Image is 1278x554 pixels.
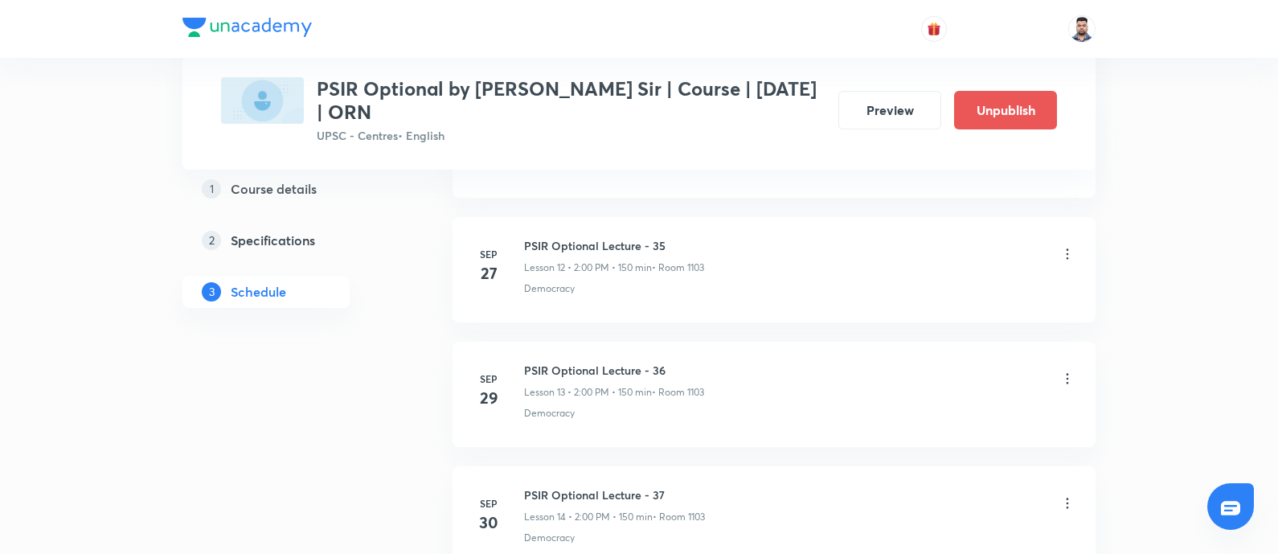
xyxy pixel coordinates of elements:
a: 1Course details [182,173,401,205]
p: 1 [202,179,221,199]
button: Unpublish [954,91,1057,129]
p: Democracy [524,406,575,421]
h6: PSIR Optional Lecture - 36 [524,362,704,379]
h4: 29 [473,386,505,410]
h5: Schedule [231,282,286,302]
img: avatar [927,22,941,36]
h5: Specifications [231,231,315,250]
h5: Course details [231,179,317,199]
p: Lesson 14 • 2:00 PM • 150 min [524,510,653,524]
p: • Room 1103 [653,510,705,524]
h3: PSIR Optional by [PERSON_NAME] Sir | Course | [DATE] | ORN [317,77,825,124]
p: • Room 1103 [652,385,704,400]
h4: 27 [473,261,505,285]
h6: Sep [473,371,505,386]
p: 3 [202,282,221,302]
h6: PSIR Optional Lecture - 35 [524,237,704,254]
a: Company Logo [182,18,312,41]
button: avatar [921,16,947,42]
button: Preview [838,91,941,129]
img: Maharaj Singh [1068,15,1096,43]
p: Lesson 12 • 2:00 PM • 150 min [524,261,652,275]
p: Democracy [524,531,575,545]
p: • Room 1103 [652,261,704,275]
h6: Sep [473,496,505,511]
p: Democracy [524,281,575,296]
h6: Sep [473,247,505,261]
h4: 30 [473,511,505,535]
p: Lesson 13 • 2:00 PM • 150 min [524,385,652,400]
a: 2Specifications [182,224,401,256]
p: 2 [202,231,221,250]
img: Company Logo [182,18,312,37]
img: E8D17AFD-1410-4503-89AA-C028837A3EF2_plus.png [221,77,304,124]
p: UPSC - Centres • English [317,127,825,144]
h6: PSIR Optional Lecture - 37 [524,486,705,503]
